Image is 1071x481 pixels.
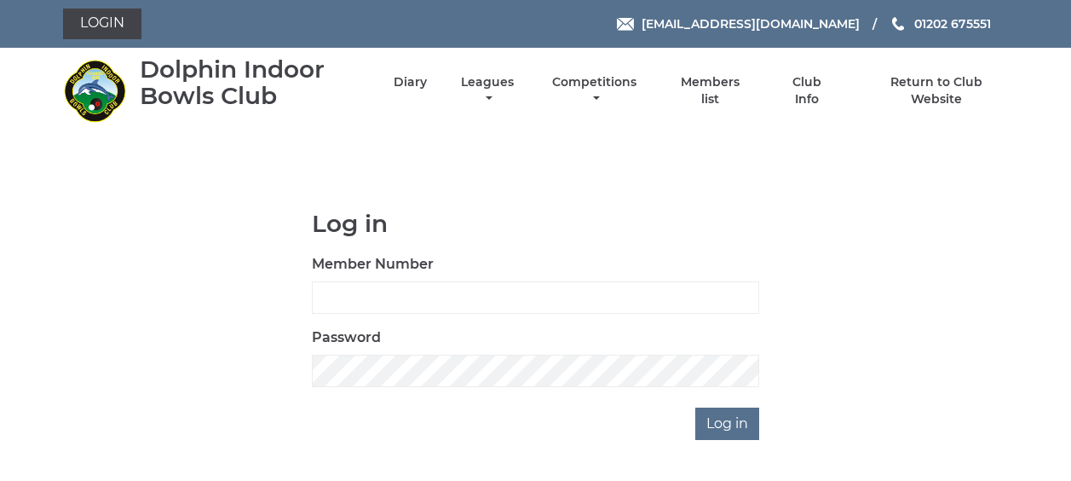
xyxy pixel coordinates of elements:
[642,16,860,32] span: [EMAIL_ADDRESS][DOMAIN_NAME]
[780,74,835,107] a: Club Info
[914,16,991,32] span: 01202 675551
[695,408,759,440] input: Log in
[312,327,381,348] label: Password
[312,254,434,275] label: Member Number
[617,14,860,33] a: Email [EMAIL_ADDRESS][DOMAIN_NAME]
[140,56,364,109] div: Dolphin Indoor Bowls Club
[864,74,1008,107] a: Return to Club Website
[671,74,749,107] a: Members list
[312,211,759,237] h1: Log in
[890,14,991,33] a: Phone us 01202 675551
[394,74,427,90] a: Diary
[63,59,127,123] img: Dolphin Indoor Bowls Club
[617,18,634,31] img: Email
[892,17,904,31] img: Phone us
[549,74,642,107] a: Competitions
[63,9,141,39] a: Login
[457,74,518,107] a: Leagues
